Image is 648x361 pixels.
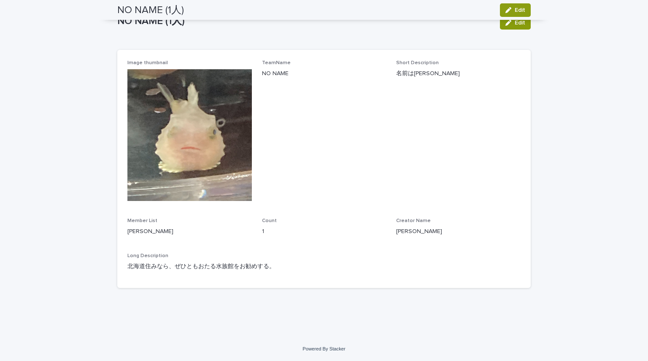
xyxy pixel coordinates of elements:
span: Count [262,218,277,223]
button: Edit [500,3,531,17]
span: Creator Name [396,218,431,223]
p: NO NAME (1人) [117,15,493,27]
span: TeamName [262,60,291,65]
span: Edit [515,7,525,13]
h2: NO NAME (1人) [117,4,184,16]
span: Long Description [127,253,168,258]
p: 1 [262,227,386,236]
a: Powered By Stacker [302,346,345,351]
span: Member List [127,218,157,223]
button: Edit [500,16,531,30]
p: [PERSON_NAME] [396,227,521,236]
p: 北海道住みなら、ぜひともおたる水族館をお勧めする。 [127,262,521,271]
span: Edit [515,20,525,26]
img: 2JjwQT59HkbUO3Ne1Cddnps_-LrLyVXlbCtyFDHrPw8 [127,69,252,201]
span: Short Description [396,60,439,65]
span: Image thumbnail [127,60,168,65]
p: [PERSON_NAME] [127,227,252,236]
p: 名前は[PERSON_NAME] [396,69,521,78]
p: NO NAME [262,69,386,78]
